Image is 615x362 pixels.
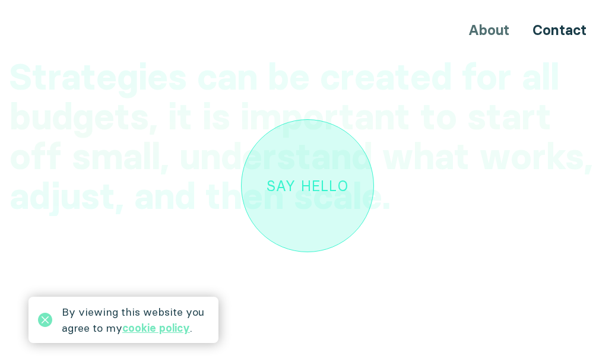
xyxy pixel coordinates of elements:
a: Say hello [241,119,374,252]
a: cookie policy [122,321,190,335]
div: Say hello [267,177,348,193]
h2: Strategies can be created for all budgets, it is important to start off small, understand what wo... [9,57,606,216]
div: By viewing this website you agree to my . [62,304,209,336]
a: Contact [532,21,587,39]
